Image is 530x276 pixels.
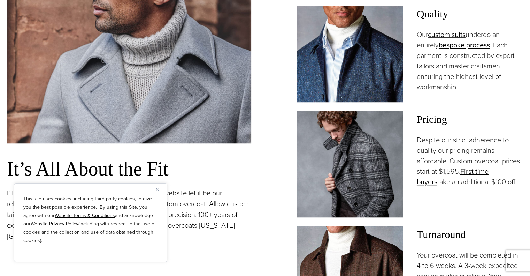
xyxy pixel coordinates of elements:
[417,166,489,187] a: First time buyers
[417,135,523,187] p: Despite our strict adherence to quality our pricing remains affordable. Custom overcoat prices st...
[428,29,466,40] a: custom suits
[297,111,403,217] img: Man in double breasted grey plaid bespoke overcoat.
[55,212,115,219] a: Website Terms & Conditions
[417,226,523,243] span: Turnaround
[439,40,490,50] a: bespoke process
[417,29,523,92] p: Our undergo an entirely . Each garment is constructed by expert tailors and master craftsmen, ens...
[7,188,251,242] p: If there is one piece of information you take from this website let it be our relentless dedicati...
[156,188,159,191] img: Close
[417,111,523,128] span: Pricing
[16,5,30,11] span: Help
[297,6,403,102] img: Loro Piana blue custom made overcoat.
[23,195,158,245] p: This site uses cookies, including third party cookies, to give you the best possible experience. ...
[31,220,78,227] a: Website Privacy Policy
[7,157,251,181] h3: It’s All About the Fit
[156,185,164,193] button: Close
[417,6,523,22] span: Quality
